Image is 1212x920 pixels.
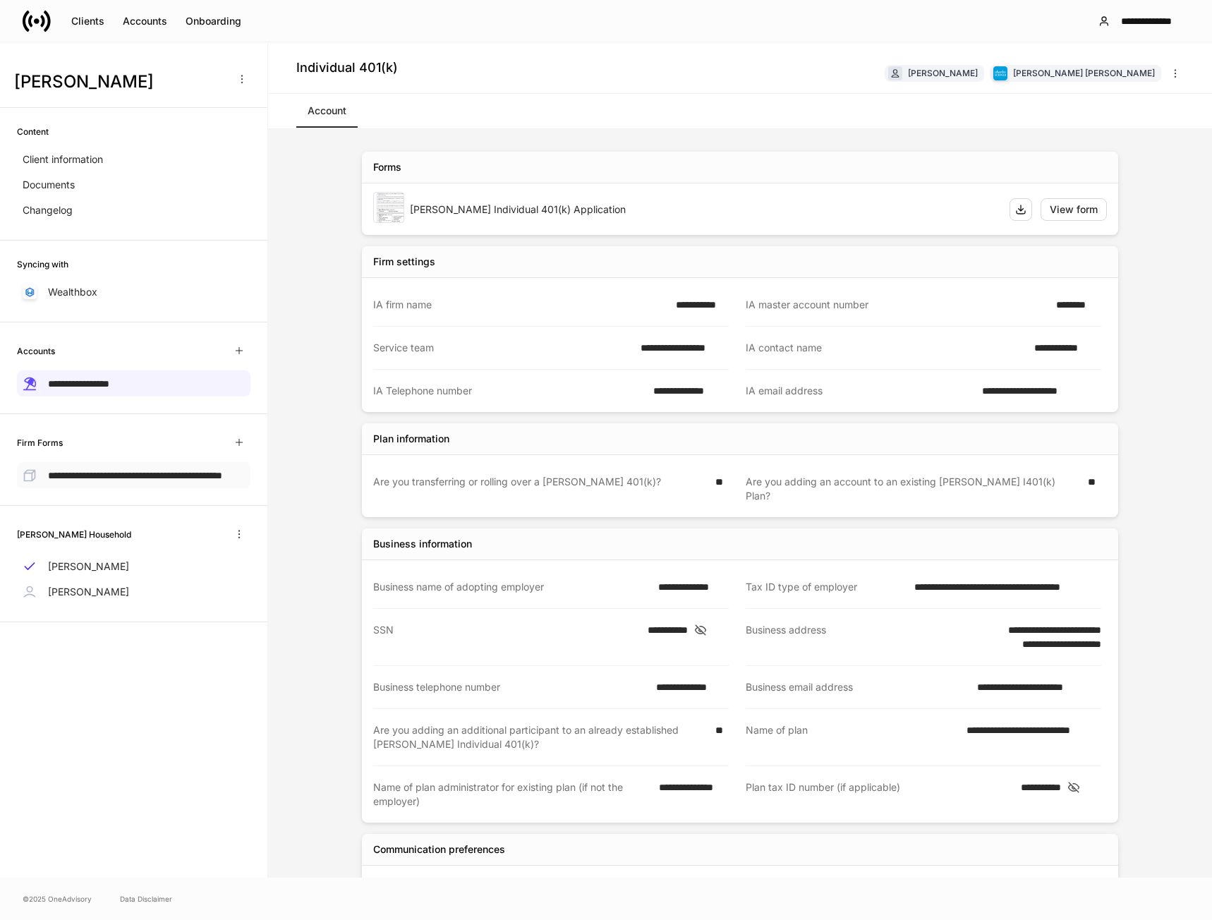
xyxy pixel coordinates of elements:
[23,152,103,167] p: Client information
[746,780,1012,809] div: Plan tax ID number (if applicable)
[296,59,398,76] h4: Individual 401(k)
[373,680,648,694] div: Business telephone number
[23,178,75,192] p: Documents
[17,147,250,172] a: Client information
[373,341,632,355] div: Service team
[17,344,55,358] h6: Accounts
[373,623,639,651] div: SSN
[373,723,707,751] div: Are you adding an additional participant to an already established [PERSON_NAME] Individual 401(k)?
[373,780,650,809] div: Name of plan administrator for existing plan (if not the employer)
[993,66,1007,80] img: charles-schwab-BFYFdbvS.png
[17,436,63,449] h6: Firm Forms
[17,258,68,271] h6: Syncing with
[114,10,176,32] button: Accounts
[746,680,969,694] div: Business email address
[186,14,241,28] div: Onboarding
[1013,66,1155,80] div: [PERSON_NAME] [PERSON_NAME]
[746,298,1048,312] div: IA master account number
[17,554,250,579] a: [PERSON_NAME]
[48,585,129,599] p: [PERSON_NAME]
[17,579,250,605] a: [PERSON_NAME]
[14,71,225,93] h3: [PERSON_NAME]
[410,202,998,217] div: [PERSON_NAME] Individual 401(k) Application
[1050,202,1098,217] div: View form
[746,341,1026,355] div: IA contact name
[17,528,131,541] h6: [PERSON_NAME] Household
[23,893,92,904] span: © 2025 OneAdvisory
[62,10,114,32] button: Clients
[373,255,435,269] div: Firm settings
[296,94,358,128] a: Account
[373,160,401,174] div: Forms
[373,580,650,594] div: Business name of adopting employer
[746,475,1079,503] div: Are you adding an account to an existing [PERSON_NAME] I401(k) Plan?
[373,384,645,398] div: IA Telephone number
[48,285,97,299] p: Wealthbox
[373,475,707,503] div: Are you transferring or rolling over a [PERSON_NAME] 401(k)?
[373,537,472,551] div: Business information
[373,432,449,446] div: Plan information
[1041,198,1107,221] button: View form
[23,203,73,217] p: Changelog
[176,10,250,32] button: Onboarding
[120,893,172,904] a: Data Disclaimer
[746,723,958,751] div: Name of plan
[17,279,250,305] a: Wealthbox
[908,66,978,80] div: [PERSON_NAME]
[48,559,129,574] p: [PERSON_NAME]
[746,623,957,651] div: Business address
[123,14,167,28] div: Accounts
[71,14,104,28] div: Clients
[17,125,49,138] h6: Content
[17,172,250,198] a: Documents
[746,580,906,594] div: Tax ID type of employer
[373,842,505,857] div: Communication preferences
[373,298,667,312] div: IA firm name
[17,198,250,223] a: Changelog
[746,384,974,398] div: IA email address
